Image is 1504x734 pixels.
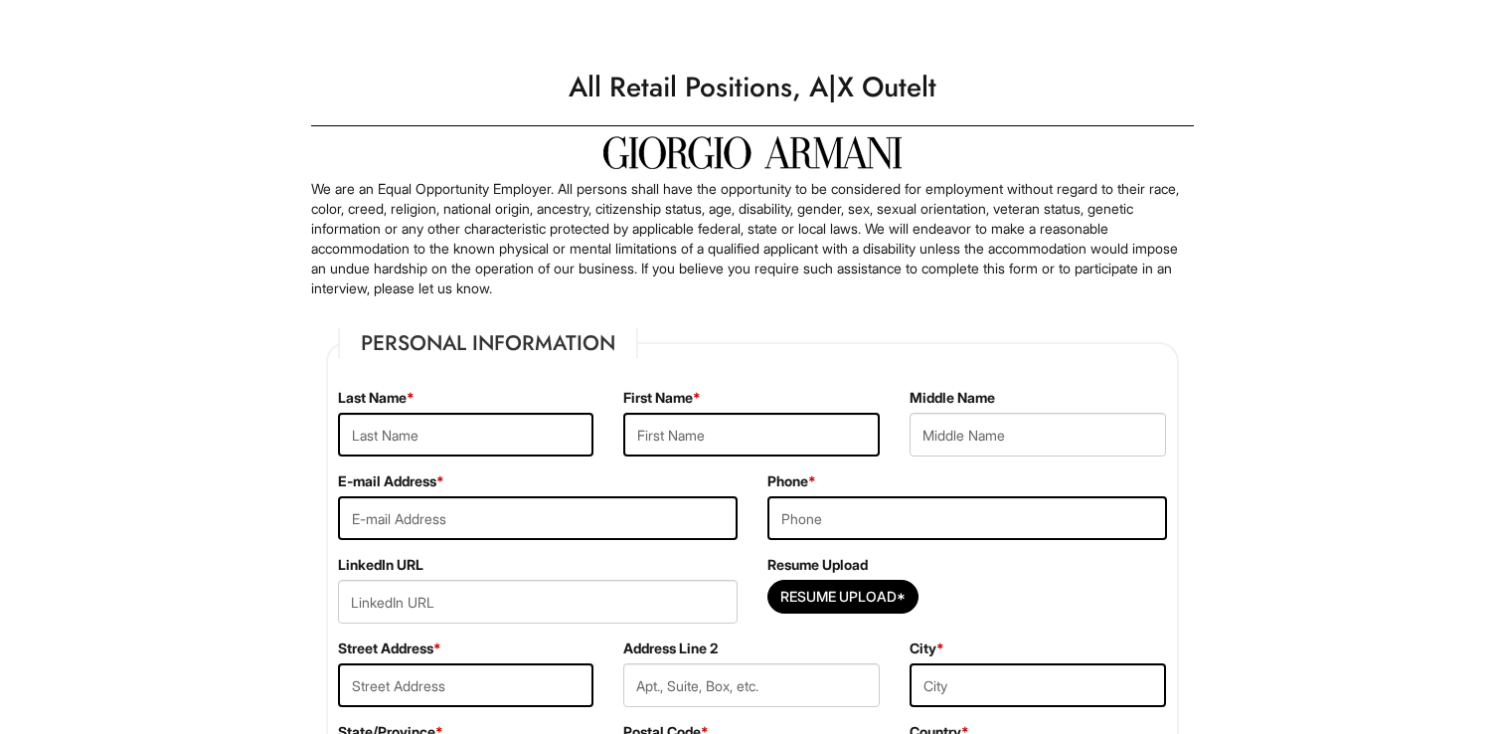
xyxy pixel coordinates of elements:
[338,555,423,575] label: LinkedIn URL
[338,388,415,408] label: Last Name
[623,413,880,457] input: First Name
[311,179,1194,298] p: We are an Equal Opportunity Employer. All persons shall have the opportunity to be considered for...
[623,663,880,707] input: Apt., Suite, Box, etc.
[338,580,738,624] input: LinkedIn URL
[910,639,944,658] label: City
[338,639,441,658] label: Street Address
[623,388,701,408] label: First Name
[338,328,638,358] legend: Personal Information
[301,60,1204,115] h1: All Retail Positions, A|X Outelt
[910,413,1166,457] input: Middle Name
[338,663,594,707] input: Street Address
[338,496,738,540] input: E-mail Address
[767,471,816,491] label: Phone
[767,555,868,575] label: Resume Upload
[623,639,718,658] label: Address Line 2
[767,580,919,614] button: Resume Upload*Resume Upload*
[338,413,594,457] input: Last Name
[910,388,995,408] label: Middle Name
[603,136,902,169] img: Giorgio Armani
[767,496,1167,540] input: Phone
[910,663,1166,707] input: City
[338,471,444,491] label: E-mail Address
